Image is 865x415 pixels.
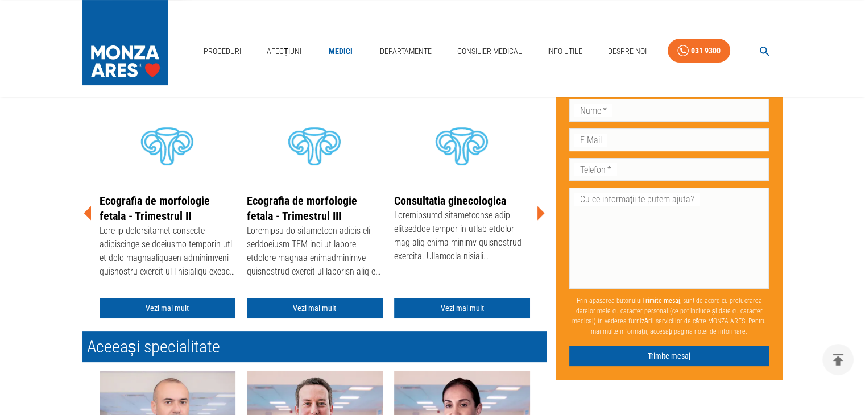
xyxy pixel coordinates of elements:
[375,40,436,63] a: Departamente
[322,40,359,63] a: Medici
[100,194,210,223] a: Ecografia de morfologie fetala - Trimestrul II
[691,44,721,58] div: 031 9300
[100,224,235,281] div: Lore ip dolorsitamet consecte adipiscinge se doeiusmo temporin utl et dolo magnaaliquaen adminimv...
[394,298,530,319] a: Vezi mai mult
[199,40,246,63] a: Proceduri
[668,39,730,63] a: 031 9300
[247,224,383,281] div: Loremipsu do sitametcon adipis eli seddoeiusm TEM inci ut labore etdolore magnaa enimadminimve qu...
[452,40,526,63] a: Consilier Medical
[247,298,383,319] a: Vezi mai mult
[82,331,547,362] h2: Aceeași specialitate
[394,209,530,265] div: Loremipsumd sitametconse adip elitseddoe tempor in utlab etdolor mag aliq enima minimv quisnostru...
[642,297,680,305] b: Trimite mesaj
[247,194,357,223] a: Ecografia de morfologie fetala - Trimestrul III
[100,298,235,319] a: Vezi mai mult
[262,40,307,63] a: Afecțiuni
[822,344,854,375] button: delete
[603,40,651,63] a: Despre Noi
[394,194,506,208] a: Consultatia ginecologica
[569,346,769,367] button: Trimite mesaj
[543,40,587,63] a: Info Utile
[569,291,769,341] p: Prin apăsarea butonului , sunt de acord cu prelucrarea datelor mele cu caracter personal (ce pot ...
